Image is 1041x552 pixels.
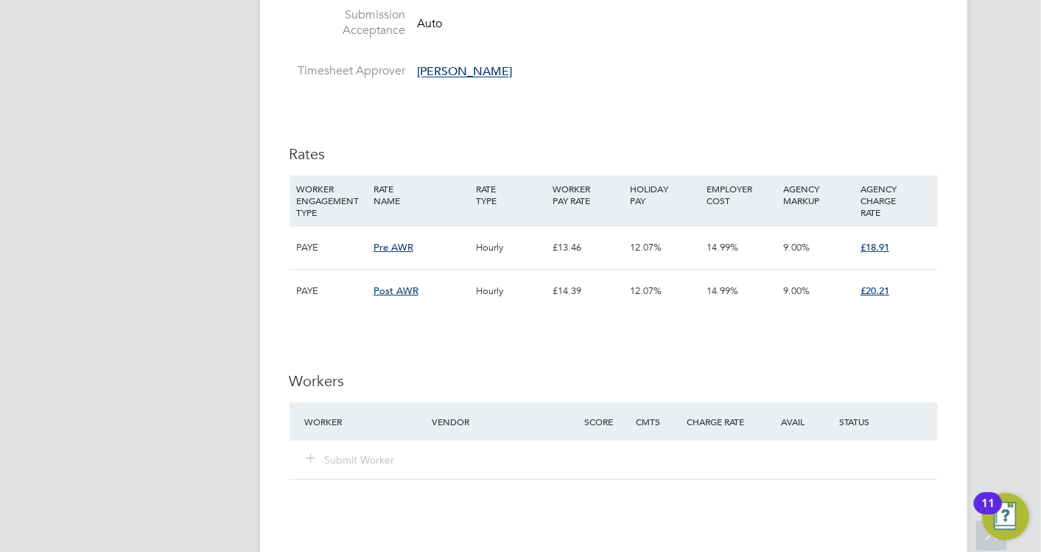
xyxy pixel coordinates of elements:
div: AGENCY MARKUP [780,175,857,214]
label: Timesheet Approver [290,63,406,79]
div: Score [581,408,632,435]
div: Hourly [472,270,549,312]
span: 14.99% [707,284,738,297]
div: Avail [760,408,836,435]
div: £14.39 [549,270,625,312]
div: Charge Rate [683,408,760,435]
div: PAYE [293,270,370,312]
span: Auto [418,16,443,31]
span: 9.00% [784,241,810,254]
div: Hourly [472,226,549,269]
span: 9.00% [784,284,810,297]
h3: Workers [290,371,938,391]
span: 12.07% [630,241,662,254]
div: 11 [981,503,995,523]
div: RATE TYPE [472,175,549,214]
div: HOLIDAY PAY [626,175,703,214]
span: [PERSON_NAME] [418,65,513,80]
div: Status [835,408,937,435]
div: AGENCY CHARGE RATE [857,175,933,226]
span: 14.99% [707,241,738,254]
div: Vendor [428,408,581,435]
label: Submission Acceptance [290,7,406,38]
div: EMPLOYER COST [703,175,779,214]
button: Submit Worker [307,453,396,467]
span: Pre AWR [374,241,413,254]
button: Open Resource Center, 11 new notifications [982,493,1029,540]
h3: Rates [290,144,938,164]
div: £13.46 [549,226,625,269]
div: WORKER PAY RATE [549,175,625,214]
div: RATE NAME [370,175,472,214]
div: WORKER ENGAGEMENT TYPE [293,175,370,226]
div: PAYE [293,226,370,269]
span: 12.07% [630,284,662,297]
div: Worker [301,408,429,435]
span: £20.21 [861,284,889,297]
span: £18.91 [861,241,889,254]
span: Post AWR [374,284,418,297]
div: Cmts [632,408,683,435]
